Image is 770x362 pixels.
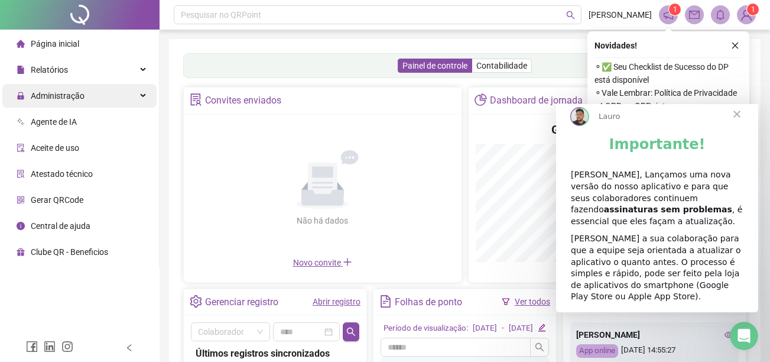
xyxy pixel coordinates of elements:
div: - [502,322,504,335]
span: qrcode [17,196,25,204]
b: Importante! [53,32,150,49]
span: info-circle [17,222,25,230]
span: eye [724,331,733,339]
span: file-text [379,295,392,308]
sup: 1 [669,4,681,15]
span: left [125,344,134,352]
div: [DATE] 14:55:27 [576,344,733,358]
span: linkedin [44,341,56,353]
span: file [17,66,25,74]
span: 1 [673,5,677,14]
span: solution [190,93,202,106]
span: notification [663,9,674,20]
span: Página inicial [31,39,79,49]
span: solution [17,170,25,178]
span: Central de ajuda [31,221,90,231]
span: Novo convite [293,258,352,267]
img: 92504 [737,6,755,24]
span: [PERSON_NAME] [589,8,652,21]
div: [PERSON_NAME], Lançamos uma nova versão do nosso aplicativo e para que seus colaboradores continu... [15,65,187,123]
div: [PERSON_NAME] a sua colaboração para que a equipe seja orientada a atualizar o aplicativo o quant... [15,129,187,199]
span: close [731,41,739,50]
span: ⚬ Vale Lembrar: Política de Privacidade e LGPD na QRPoint [594,86,742,112]
span: Atestado técnico [31,169,93,179]
iframe: Intercom live chat [730,322,758,350]
span: Painel de controle [402,61,467,70]
span: pie-chart [475,93,487,106]
div: Folhas de ponto [395,292,462,312]
div: [DATE] [509,322,533,335]
span: Novidades ! [594,39,637,52]
span: 1 [751,5,755,14]
span: Gerar QRCode [31,195,83,205]
span: ⚬ ✅ Seu Checklist de Sucesso do DP está disponível [594,60,742,86]
span: filter [502,298,510,306]
span: Relatórios [31,65,68,75]
span: facebook [26,341,38,353]
div: App online [576,344,618,358]
span: lock [17,92,25,100]
span: home [17,40,25,48]
div: [PERSON_NAME] [576,328,733,341]
span: Aceite de uso [31,143,79,153]
b: assinaturas sem problemas [48,101,176,110]
span: gift [17,248,25,256]
span: Contabilidade [476,61,527,70]
span: setting [190,295,202,308]
a: Abrir registro [313,297,360,306]
a: Ver todos [515,297,550,306]
sup: Atualize o seu contato no menu Meus Dados [747,4,759,15]
span: instagram [61,341,73,353]
span: edit [538,324,545,331]
div: Convites enviados [205,90,281,111]
span: bell [715,9,726,20]
div: Período de visualização: [384,322,468,335]
span: Administração [31,91,85,101]
span: audit [17,144,25,152]
span: Agente de IA [31,117,77,127]
div: Não há dados [268,214,377,227]
span: search [346,327,356,337]
span: search [566,11,575,20]
h4: Gráfico [551,121,590,138]
div: Gerenciar registro [205,292,278,312]
div: [DATE] [473,322,497,335]
span: Clube QR - Beneficios [31,247,108,257]
span: mail [689,9,700,20]
div: Últimos registros sincronizados [196,346,355,361]
span: plus [343,257,352,267]
iframe: Intercom live chat mensagem [556,104,758,312]
span: search [535,342,544,352]
div: Dashboard de jornada [490,90,583,111]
